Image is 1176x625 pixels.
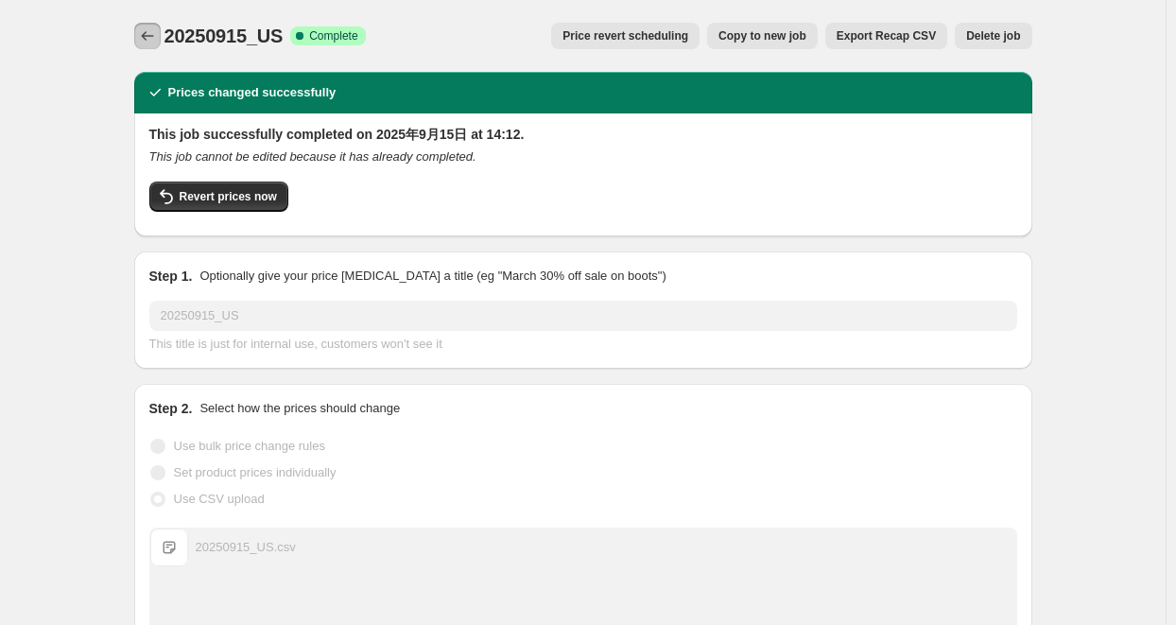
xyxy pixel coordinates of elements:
[149,399,193,418] h2: Step 2.
[164,26,284,46] span: 20250915_US
[837,28,936,43] span: Export Recap CSV
[966,28,1020,43] span: Delete job
[562,28,688,43] span: Price revert scheduling
[149,301,1017,331] input: 30% off holiday sale
[149,182,288,212] button: Revert prices now
[199,399,400,418] p: Select how the prices should change
[955,23,1031,49] button: Delete job
[149,267,193,286] h2: Step 1.
[199,267,666,286] p: Optionally give your price [MEDICAL_DATA] a title (eg "March 30% off sale on boots")
[180,189,277,204] span: Revert prices now
[309,28,357,43] span: Complete
[825,23,947,49] button: Export Recap CSV
[718,28,806,43] span: Copy to new job
[196,538,296,557] div: 20250915_US.csv
[174,492,265,506] span: Use CSV upload
[707,23,818,49] button: Copy to new job
[134,23,161,49] button: Price change jobs
[149,125,1017,144] h2: This job successfully completed on 2025年9月15日 at 14:12.
[551,23,700,49] button: Price revert scheduling
[168,83,337,102] h2: Prices changed successfully
[174,439,325,453] span: Use bulk price change rules
[149,149,476,164] i: This job cannot be edited because it has already completed.
[174,465,337,479] span: Set product prices individually
[149,337,442,351] span: This title is just for internal use, customers won't see it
